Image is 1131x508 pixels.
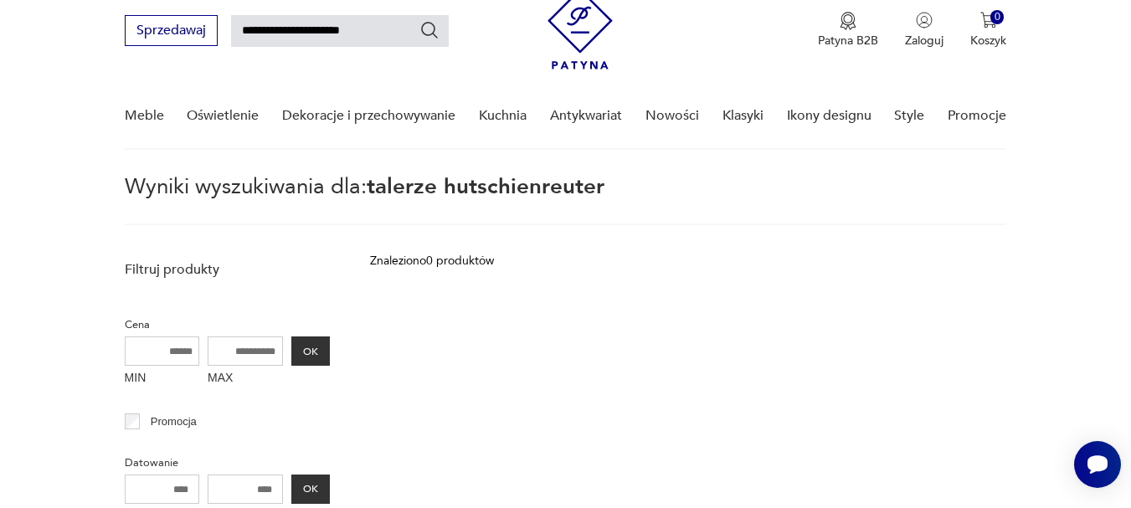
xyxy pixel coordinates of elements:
[151,413,197,431] p: Promocja
[818,33,878,49] p: Patyna B2B
[1074,441,1121,488] iframe: Smartsupp widget button
[370,252,494,270] div: Znaleziono 0 produktów
[970,33,1006,49] p: Koszyk
[187,84,259,148] a: Oświetlenie
[291,336,330,366] button: OK
[916,12,933,28] img: Ikonka użytkownika
[905,12,943,49] button: Zaloguj
[550,84,622,148] a: Antykwariat
[208,366,283,393] label: MAX
[818,12,878,49] a: Ikona medaluPatyna B2B
[990,10,1005,24] div: 0
[125,177,1007,225] p: Wyniki wyszukiwania dla:
[980,12,997,28] img: Ikona koszyka
[125,454,330,472] p: Datowanie
[840,12,856,30] img: Ikona medalu
[125,260,330,279] p: Filtruj produkty
[905,33,943,49] p: Zaloguj
[722,84,763,148] a: Klasyki
[645,84,699,148] a: Nowości
[282,84,455,148] a: Dekoracje i przechowywanie
[787,84,871,148] a: Ikony designu
[818,12,878,49] button: Patyna B2B
[125,26,218,38] a: Sprzedawaj
[419,20,440,40] button: Szukaj
[125,366,200,393] label: MIN
[479,84,527,148] a: Kuchnia
[948,84,1006,148] a: Promocje
[125,15,218,46] button: Sprzedawaj
[125,316,330,334] p: Cena
[125,84,164,148] a: Meble
[894,84,924,148] a: Style
[367,172,604,202] span: talerze hutschienreuter
[970,12,1006,49] button: 0Koszyk
[291,475,330,504] button: OK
